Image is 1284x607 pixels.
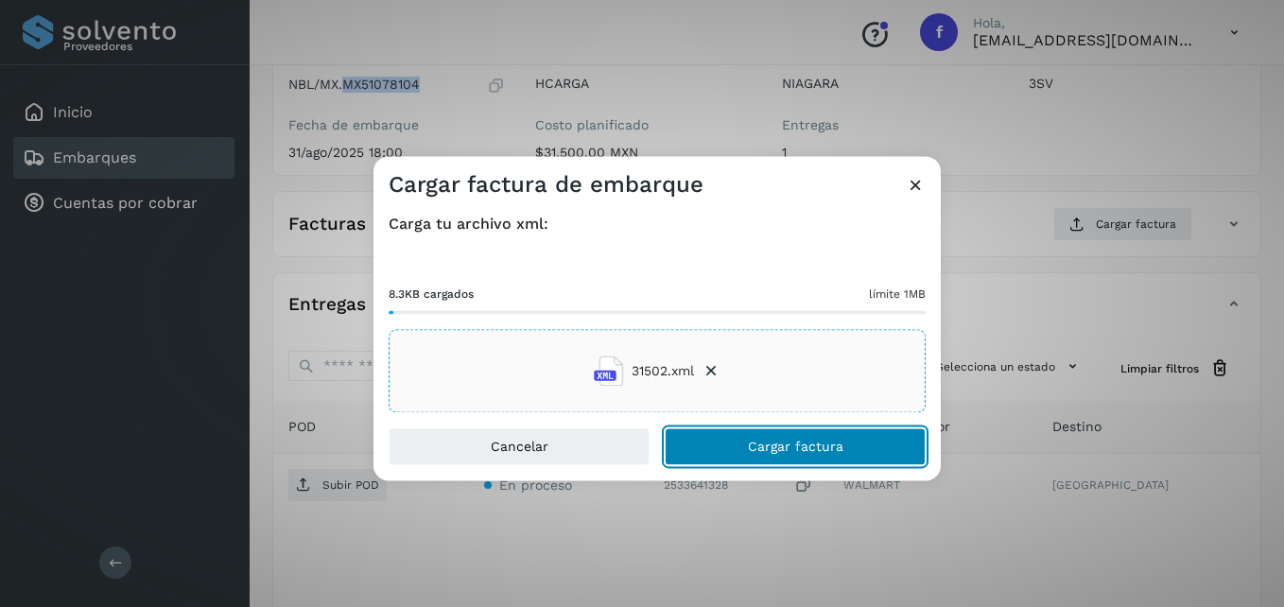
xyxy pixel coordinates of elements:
span: límite 1MB [869,286,926,303]
span: Cancelar [491,441,548,454]
button: Cancelar [389,428,650,466]
h4: Carga tu archivo xml: [389,215,926,233]
button: Cargar factura [665,428,926,466]
h3: Cargar factura de embarque [389,171,703,199]
span: 31502.xml [632,361,694,381]
span: 8.3KB cargados [389,286,474,303]
span: Cargar factura [748,441,843,454]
